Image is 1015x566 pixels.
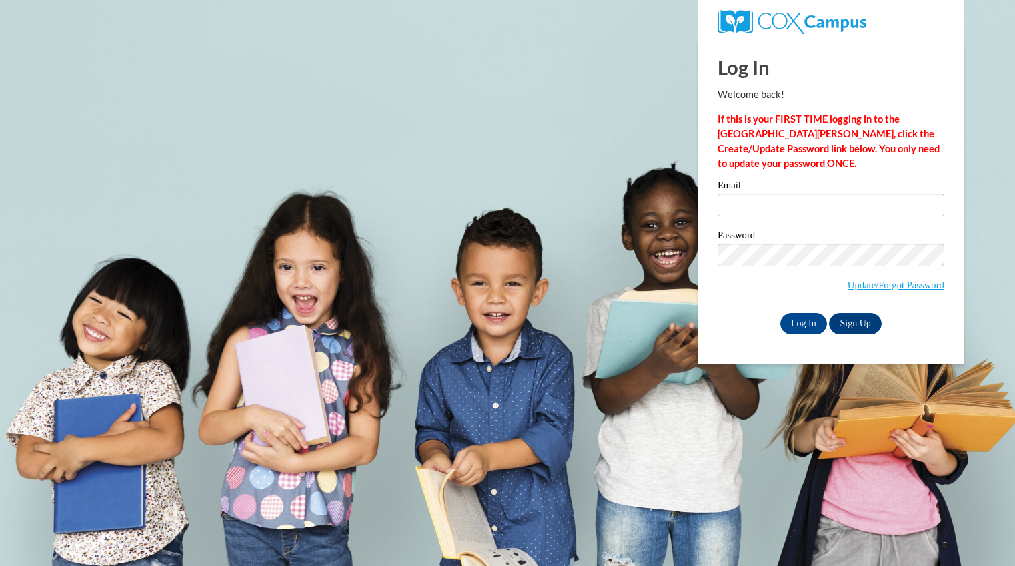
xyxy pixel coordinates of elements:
h1: Log In [718,53,944,81]
img: COX Campus [718,10,866,34]
a: Update/Forgot Password [848,280,944,290]
a: Sign Up [829,313,881,334]
label: Password [718,230,944,244]
input: Log In [780,313,827,334]
a: COX Campus [718,15,866,27]
p: Welcome back! [718,87,944,102]
label: Email [718,180,944,194]
strong: If this is your FIRST TIME logging in to the [GEOGRAPHIC_DATA][PERSON_NAME], click the Create/Upd... [718,113,940,169]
